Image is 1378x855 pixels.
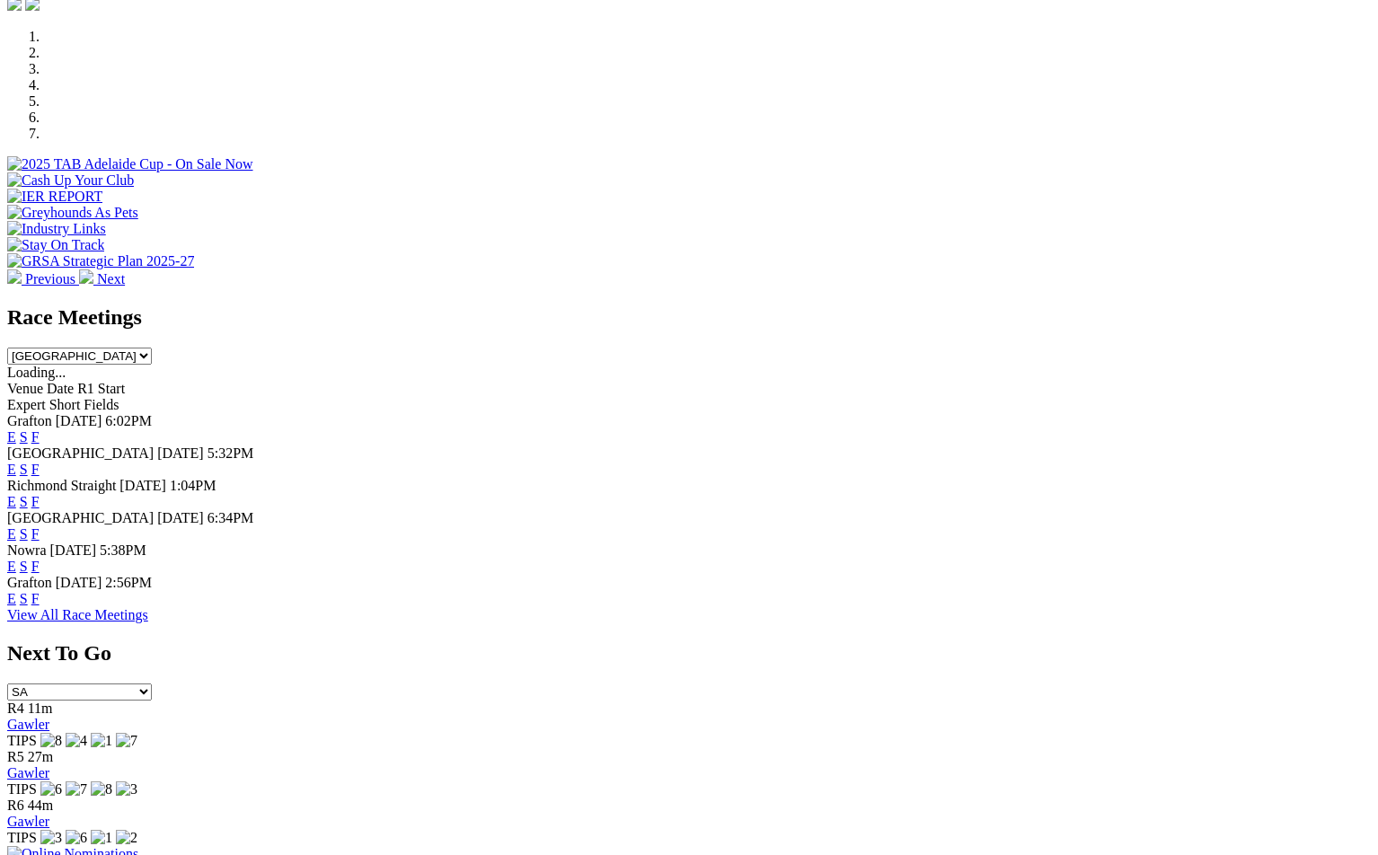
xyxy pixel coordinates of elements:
[7,205,138,221] img: Greyhounds As Pets
[91,830,112,846] img: 1
[7,445,154,461] span: [GEOGRAPHIC_DATA]
[7,765,49,780] a: Gawler
[7,814,49,829] a: Gawler
[7,172,134,189] img: Cash Up Your Club
[84,397,119,412] span: Fields
[7,494,16,509] a: E
[66,733,87,749] img: 4
[105,575,152,590] span: 2:56PM
[7,413,52,428] span: Grafton
[7,607,148,622] a: View All Race Meetings
[7,305,1371,330] h2: Race Meetings
[7,253,194,269] img: GRSA Strategic Plan 2025-27
[91,733,112,749] img: 1
[7,526,16,542] a: E
[116,830,137,846] img: 2
[47,381,74,396] span: Date
[116,781,137,798] img: 3
[20,429,28,445] a: S
[7,749,24,764] span: R5
[100,542,146,558] span: 5:38PM
[31,526,40,542] a: F
[208,445,254,461] span: 5:32PM
[7,381,43,396] span: Venue
[7,269,22,284] img: chevron-left-pager-white.svg
[79,269,93,284] img: chevron-right-pager-white.svg
[7,365,66,380] span: Loading...
[25,271,75,286] span: Previous
[20,591,28,606] a: S
[7,701,24,716] span: R4
[7,221,106,237] img: Industry Links
[7,733,37,748] span: TIPS
[40,733,62,749] img: 8
[105,413,152,428] span: 6:02PM
[7,462,16,477] a: E
[20,494,28,509] a: S
[7,781,37,797] span: TIPS
[7,156,253,172] img: 2025 TAB Adelaide Cup - On Sale Now
[20,526,28,542] a: S
[7,542,47,558] span: Nowra
[50,542,97,558] span: [DATE]
[77,381,125,396] span: R1 Start
[170,478,216,493] span: 1:04PM
[7,397,46,412] span: Expert
[40,781,62,798] img: 6
[31,494,40,509] a: F
[157,445,204,461] span: [DATE]
[56,413,102,428] span: [DATE]
[7,830,37,845] span: TIPS
[7,575,52,590] span: Grafton
[7,271,79,286] a: Previous
[97,271,125,286] span: Next
[7,641,1371,665] h2: Next To Go
[7,429,16,445] a: E
[79,271,125,286] a: Next
[28,749,53,764] span: 27m
[28,701,53,716] span: 11m
[31,559,40,574] a: F
[20,462,28,477] a: S
[7,510,154,525] span: [GEOGRAPHIC_DATA]
[116,733,137,749] img: 7
[119,478,166,493] span: [DATE]
[31,429,40,445] a: F
[56,575,102,590] span: [DATE]
[31,462,40,477] a: F
[7,798,24,813] span: R6
[49,397,81,412] span: Short
[7,189,102,205] img: IER REPORT
[28,798,53,813] span: 44m
[66,830,87,846] img: 6
[66,781,87,798] img: 7
[40,830,62,846] img: 3
[7,478,116,493] span: Richmond Straight
[91,781,112,798] img: 8
[7,717,49,732] a: Gawler
[7,591,16,606] a: E
[7,237,104,253] img: Stay On Track
[20,559,28,574] a: S
[7,559,16,574] a: E
[31,591,40,606] a: F
[208,510,254,525] span: 6:34PM
[157,510,204,525] span: [DATE]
